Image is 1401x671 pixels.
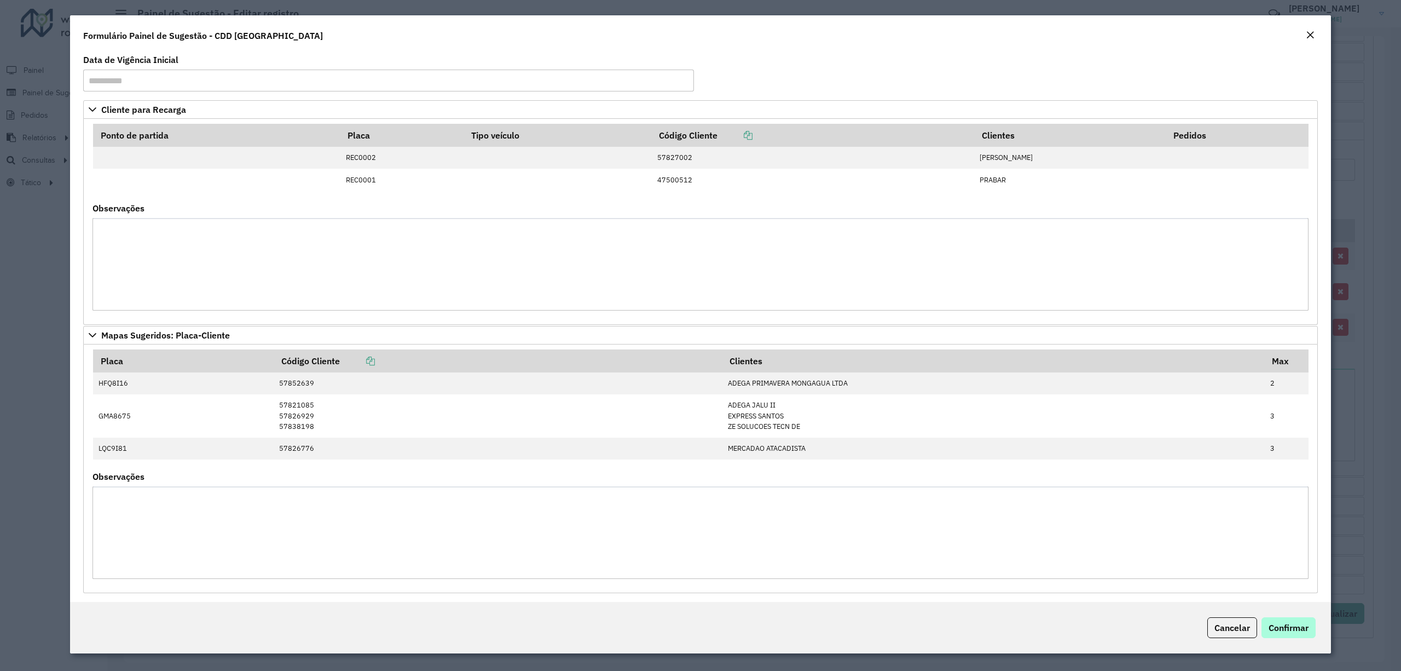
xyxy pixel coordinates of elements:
td: REC0001 [340,169,464,191]
th: Placa [340,124,464,147]
th: Clientes [722,349,1264,372]
td: HFQ8I16 [93,372,274,394]
td: 3 [1265,438,1309,460]
a: Copiar [717,130,752,141]
span: Cancelar [1214,622,1250,633]
th: Pedidos [1166,124,1309,147]
td: GMA8675 [93,394,274,438]
td: REC0002 [340,147,464,169]
td: 57827002 [651,147,974,169]
th: Código Cliente [274,349,722,372]
button: Close [1302,28,1318,43]
td: 57821085 57826929 57838198 [274,394,722,438]
td: PRABAR [974,169,1166,191]
a: Mapas Sugeridos: Placa-Cliente [83,326,1318,345]
div: Mapas Sugeridos: Placa-Cliente [83,345,1318,593]
label: Data de Vigência Inicial [83,53,178,66]
td: 57826776 [274,438,722,460]
span: Confirmar [1269,622,1309,633]
span: Mapas Sugeridos: Placa-Cliente [101,331,230,340]
td: LQC9I81 [93,438,274,460]
a: Copiar [340,355,375,366]
th: Ponto de partida [93,124,340,147]
div: Cliente para Recarga [83,119,1318,325]
button: Confirmar [1261,617,1316,638]
td: [PERSON_NAME] [974,147,1166,169]
td: 47500512 [651,169,974,191]
td: 57852639 [274,372,722,394]
td: MERCADAO ATACADISTA [722,438,1264,460]
span: Cliente para Recarga [101,105,186,114]
td: ADEGA PRIMAVERA MONGAGUA LTDA [722,372,1264,394]
td: ADEGA JALU II EXPRESS SANTOS ZE SOLUCOES TECN DE [722,394,1264,438]
td: 2 [1265,372,1309,394]
th: Código Cliente [651,124,974,147]
label: Observações [92,202,144,215]
th: Clientes [974,124,1166,147]
th: Max [1265,349,1309,372]
em: Fechar [1306,31,1315,39]
button: Cancelar [1207,617,1257,638]
td: 3 [1265,394,1309,438]
th: Tipo veículo [464,124,651,147]
th: Placa [93,349,274,372]
a: Cliente para Recarga [83,100,1318,119]
h4: Formulário Painel de Sugestão - CDD [GEOGRAPHIC_DATA] [83,29,323,42]
label: Observações [92,470,144,483]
